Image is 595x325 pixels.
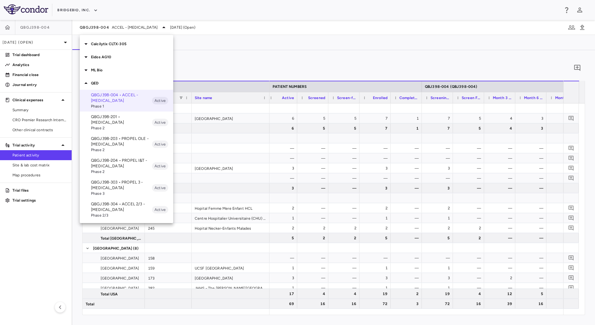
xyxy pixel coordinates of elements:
[91,67,173,73] p: ML Bio
[80,177,173,199] div: QBGJ398-303 • PROPEL 3 - [MEDICAL_DATA]Phase 3Active
[91,179,152,191] p: QBGJ398-303 • PROPEL 3 - [MEDICAL_DATA]
[91,201,152,213] p: QBGJ398-304 • ACCEL 2/3 - [MEDICAL_DATA]
[80,155,173,177] div: QBGJ398-204 • PROPEL I&T - [MEDICAL_DATA]Phase 2Active
[91,80,173,86] p: QED
[91,147,152,153] span: Phase 2
[91,213,152,218] span: Phase 2/3
[91,103,152,109] span: Phase 1
[91,54,173,60] p: Eidos AG10
[80,50,173,64] div: Eidos AG10
[91,114,152,125] p: QBGJ398-201 • [MEDICAL_DATA]
[152,185,168,191] span: Active
[91,92,152,103] p: QBGJ398-004 • ACCEL - [MEDICAL_DATA]
[80,199,173,221] div: QBGJ398-304 • ACCEL 2/3 - [MEDICAL_DATA]Phase 2/3Active
[91,125,152,131] span: Phase 2
[91,158,152,169] p: QBGJ398-204 • PROPEL I&T - [MEDICAL_DATA]
[80,112,173,133] div: QBGJ398-201 • [MEDICAL_DATA]Phase 2Active
[80,64,173,77] div: ML Bio
[91,191,152,196] span: Phase 3
[80,90,173,112] div: QBGJ398-004 • ACCEL - [MEDICAL_DATA]Phase 1Active
[152,120,168,125] span: Active
[152,98,168,103] span: Active
[152,141,168,147] span: Active
[91,169,152,174] span: Phase 2
[152,163,168,169] span: Active
[91,136,152,147] p: QBGJ398-203 • PROPEL OLE - [MEDICAL_DATA]
[80,133,173,155] div: QBGJ398-203 • PROPEL OLE - [MEDICAL_DATA]Phase 2Active
[91,41,173,47] p: Calcilytix CLTX-305
[152,207,168,213] span: Active
[80,37,173,50] div: Calcilytix CLTX-305
[80,77,173,90] div: QED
